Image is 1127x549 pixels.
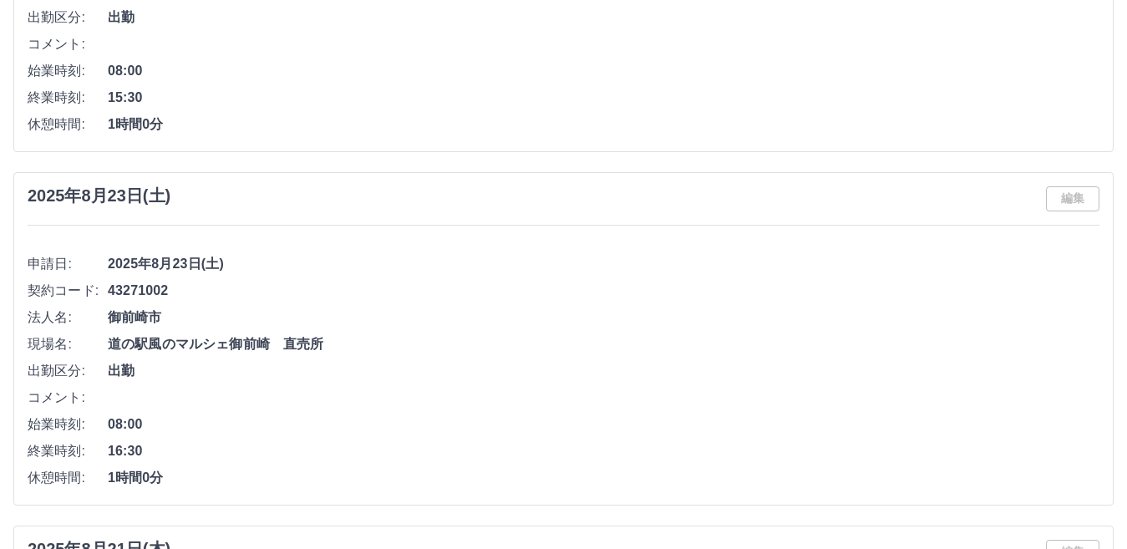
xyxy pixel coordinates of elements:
span: 始業時刻: [28,414,108,435]
span: 法人名: [28,308,108,328]
span: 15:30 [108,88,1099,108]
span: 出勤区分: [28,8,108,28]
span: 出勤 [108,8,1099,28]
span: 08:00 [108,61,1099,81]
span: 出勤区分: [28,361,108,381]
span: 16:30 [108,441,1099,461]
span: 2025年8月23日(土) [108,254,1099,274]
span: 終業時刻: [28,88,108,108]
span: 始業時刻: [28,61,108,81]
span: コメント: [28,34,108,54]
span: 契約コード: [28,281,108,301]
span: 道の駅風のマルシェ御前崎 直売所 [108,334,1099,354]
span: 出勤 [108,361,1099,381]
span: 休憩時間: [28,114,108,135]
span: 休憩時間: [28,468,108,488]
span: 申請日: [28,254,108,274]
span: 1時間0分 [108,468,1099,488]
h3: 2025年8月23日(土) [28,186,170,206]
span: 現場名: [28,334,108,354]
span: 1時間0分 [108,114,1099,135]
span: 終業時刻: [28,441,108,461]
span: 08:00 [108,414,1099,435]
span: 御前崎市 [108,308,1099,328]
span: コメント: [28,388,108,408]
span: 43271002 [108,281,1099,301]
